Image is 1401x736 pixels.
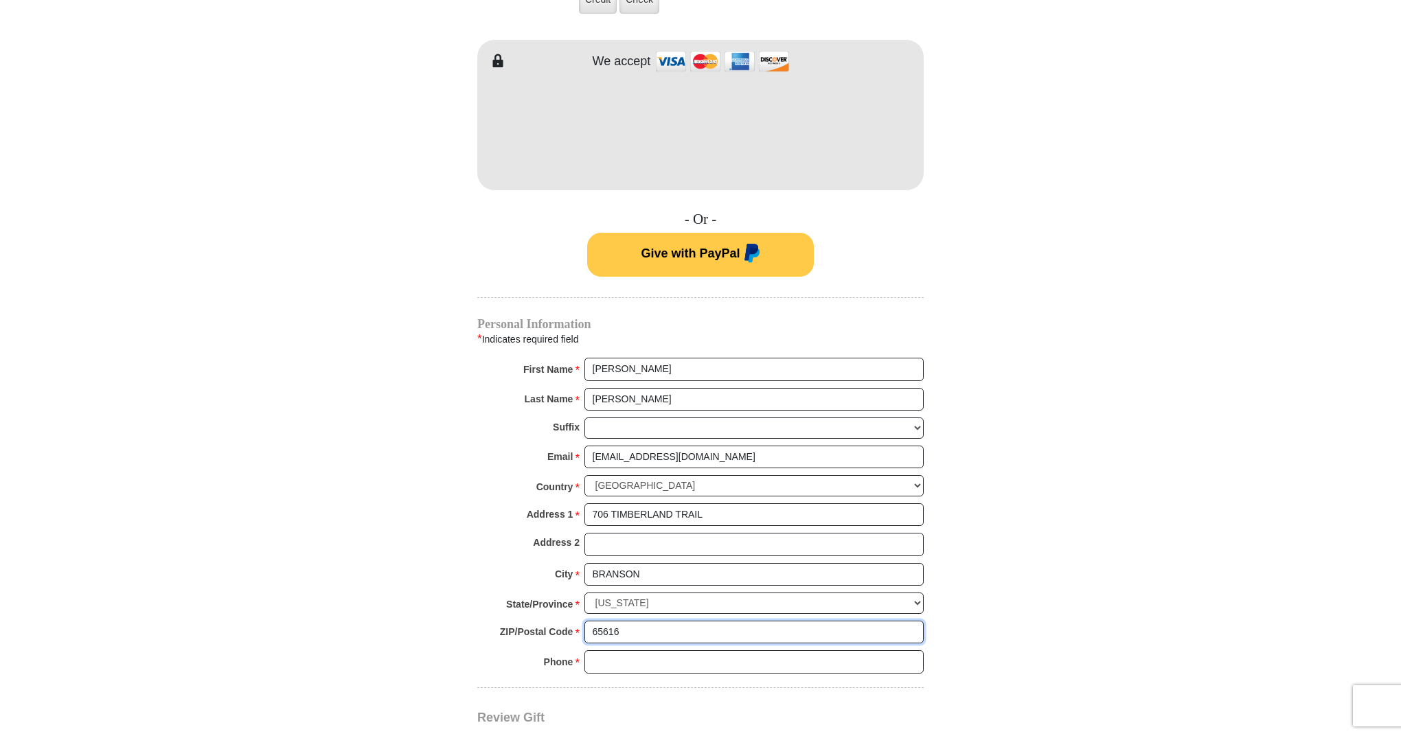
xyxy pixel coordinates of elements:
h4: We accept [593,54,651,69]
strong: Country [536,477,573,496]
strong: First Name [523,360,573,379]
strong: Address 2 [533,533,580,552]
strong: Address 1 [527,505,573,524]
strong: Last Name [525,389,573,409]
img: paypal [740,244,760,266]
strong: Suffix [553,417,580,437]
span: Review Gift [477,711,545,724]
h4: - Or - [477,211,924,228]
strong: Email [547,447,573,466]
strong: City [555,564,573,584]
span: Give with PayPal [641,246,740,260]
img: credit cards accepted [654,47,791,76]
strong: Phone [544,652,573,671]
div: Indicates required field [477,330,924,348]
strong: State/Province [506,595,573,614]
h4: Personal Information [477,319,924,330]
strong: ZIP/Postal Code [500,622,573,641]
button: Give with PayPal [587,233,814,277]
